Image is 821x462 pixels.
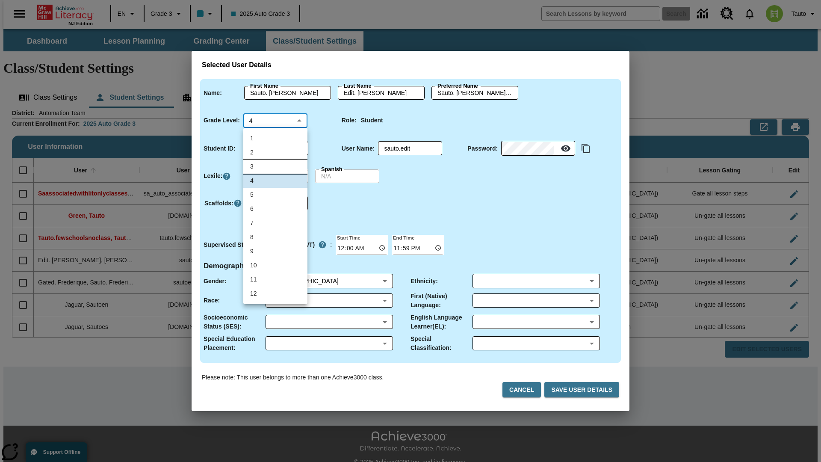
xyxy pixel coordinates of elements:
li: 12 [243,287,307,301]
li: 6 [243,202,307,216]
li: 8 [243,230,307,244]
li: 3 [243,160,307,174]
li: 5 [243,188,307,202]
li: 1 [243,131,307,145]
li: 2 [243,145,307,160]
li: 9 [243,244,307,258]
li: 10 [243,258,307,272]
li: 7 [243,216,307,230]
li: 4 [243,174,307,188]
li: 11 [243,272,307,287]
